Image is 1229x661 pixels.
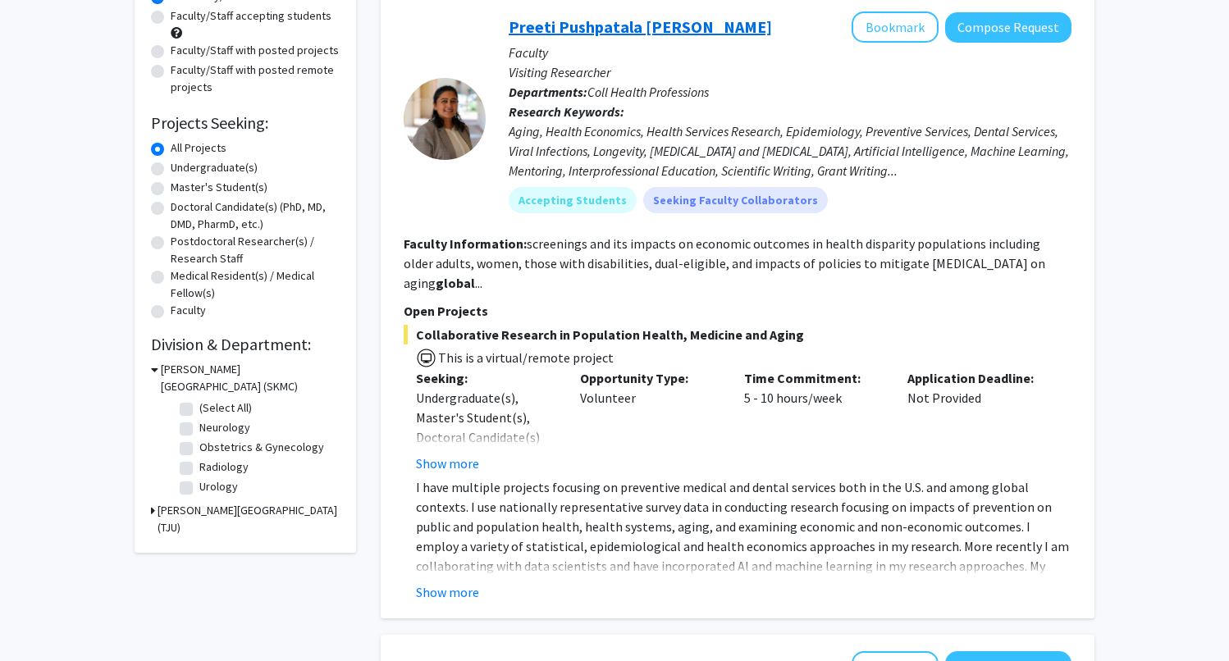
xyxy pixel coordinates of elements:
label: Undergraduate(s) [171,159,258,176]
span: Collaborative Research in Population Health, Medicine and Aging [404,325,1071,344]
label: Urology [199,478,238,495]
label: Master's Student(s) [171,179,267,196]
button: Show more [416,454,479,473]
b: Departments: [509,84,587,100]
b: Research Keywords: [509,103,624,120]
p: Opportunity Type: [580,368,720,388]
b: global [436,275,475,291]
h3: [PERSON_NAME][GEOGRAPHIC_DATA] (SKMC) [161,361,340,395]
div: Undergraduate(s), Master's Student(s), Doctoral Candidate(s) (PhD, MD, DMD, PharmD, etc.), Postdo... [416,388,555,585]
label: Faculty/Staff accepting students [171,7,331,25]
p: Time Commitment: [744,368,884,388]
label: Obstetrics & Gynecology [199,439,324,456]
label: (Select All) [199,399,252,417]
div: 5 - 10 hours/week [732,368,896,473]
label: Radiology [199,458,249,476]
label: Faculty/Staff with posted projects [171,42,339,59]
iframe: Chat [12,587,70,649]
span: This is a virtual/remote project [436,349,614,366]
p: Application Deadline: [907,368,1047,388]
p: I have multiple projects focusing on preventive medical and dental services both in the U.S. and ... [416,477,1071,635]
button: Show more [416,582,479,602]
div: Aging, Health Economics, Health Services Research, Epidemiology, Preventive Services, Dental Serv... [509,121,1071,180]
span: Coll Health Professions [587,84,709,100]
a: Preeti Pushpatala [PERSON_NAME] [509,16,772,37]
h2: Division & Department: [151,335,340,354]
p: Visiting Researcher [509,62,1071,82]
p: Open Projects [404,301,1071,321]
label: All Projects [171,139,226,157]
button: Compose Request to Preeti Pushpatala Zanwar [945,12,1071,43]
label: Neurology [199,419,250,436]
label: Postdoctoral Researcher(s) / Research Staff [171,233,340,267]
b: Faculty Information: [404,235,527,252]
div: Not Provided [895,368,1059,473]
div: Volunteer [568,368,732,473]
h2: Projects Seeking: [151,113,340,133]
label: Doctoral Candidate(s) (PhD, MD, DMD, PharmD, etc.) [171,198,340,233]
p: Seeking: [416,368,555,388]
fg-read-more: screenings and its impacts on economic outcomes in health disparity populations including older a... [404,235,1045,291]
h3: [PERSON_NAME][GEOGRAPHIC_DATA] (TJU) [158,502,340,536]
label: Faculty [171,302,206,319]
label: Faculty/Staff with posted remote projects [171,62,340,96]
p: Faculty [509,43,1071,62]
mat-chip: Seeking Faculty Collaborators [643,187,828,213]
button: Add Preeti Pushpatala Zanwar to Bookmarks [852,11,939,43]
label: Medical Resident(s) / Medical Fellow(s) [171,267,340,302]
mat-chip: Accepting Students [509,187,637,213]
